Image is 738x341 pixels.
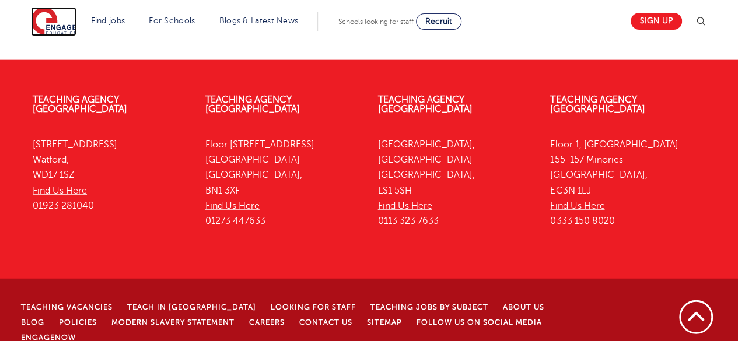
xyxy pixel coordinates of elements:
[271,303,356,311] a: Looking for staff
[378,94,473,114] a: Teaching Agency [GEOGRAPHIC_DATA]
[21,318,44,326] a: Blog
[205,137,361,229] p: Floor [STREET_ADDRESS] [GEOGRAPHIC_DATA] [GEOGRAPHIC_DATA], BN1 3XF 01273 447633
[299,318,352,326] a: Contact Us
[370,303,488,311] a: Teaching jobs by subject
[550,94,645,114] a: Teaching Agency [GEOGRAPHIC_DATA]
[111,318,235,326] a: Modern Slavery Statement
[416,13,461,30] a: Recruit
[33,94,127,114] a: Teaching Agency [GEOGRAPHIC_DATA]
[91,16,125,25] a: Find jobs
[219,16,299,25] a: Blogs & Latest News
[378,137,533,229] p: [GEOGRAPHIC_DATA], [GEOGRAPHIC_DATA] [GEOGRAPHIC_DATA], LS1 5SH 0113 323 7633
[550,201,604,211] a: Find Us Here
[59,318,97,326] a: Policies
[205,94,300,114] a: Teaching Agency [GEOGRAPHIC_DATA]
[149,16,195,25] a: For Schools
[378,201,432,211] a: Find Us Here
[249,318,285,326] a: Careers
[31,7,76,36] img: Engage Education
[550,137,705,229] p: Floor 1, [GEOGRAPHIC_DATA] 155-157 Minories [GEOGRAPHIC_DATA], EC3N 1LJ 0333 150 8020
[417,318,542,326] a: Follow us on Social Media
[503,303,544,311] a: About Us
[205,201,260,211] a: Find Us Here
[631,13,682,30] a: Sign up
[21,303,113,311] a: Teaching Vacancies
[33,185,87,196] a: Find Us Here
[127,303,256,311] a: Teach in [GEOGRAPHIC_DATA]
[425,17,452,26] span: Recruit
[33,137,188,213] p: [STREET_ADDRESS] Watford, WD17 1SZ 01923 281040
[338,17,414,26] span: Schools looking for staff
[367,318,402,326] a: Sitemap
